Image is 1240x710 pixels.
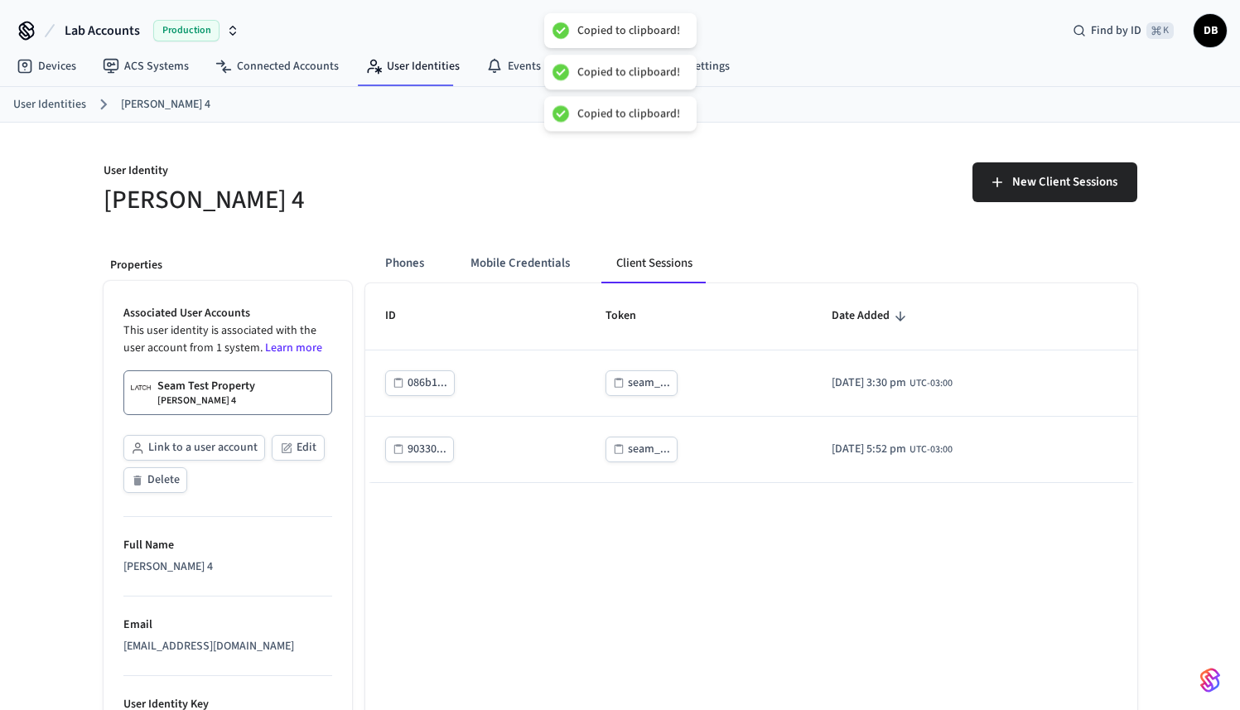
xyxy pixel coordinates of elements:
[1195,16,1225,46] span: DB
[89,51,202,81] a: ACS Systems
[457,244,583,283] button: Mobile Credentials
[265,340,322,356] a: Learn more
[123,370,332,415] a: Seam Test Property[PERSON_NAME] 4
[385,437,454,462] button: 90330...
[832,374,906,392] span: [DATE] 3:30 pm
[909,442,953,457] span: UTC-03:00
[606,303,658,329] span: Token
[131,378,151,398] img: Latch Building Logo
[408,439,446,460] div: 90330...
[554,51,654,81] a: Developer
[654,51,743,81] a: Settings
[365,283,1137,482] table: sticky table
[1200,667,1220,693] img: SeamLogoGradient.69752ec5.svg
[1091,22,1141,39] span: Find by ID
[153,20,220,41] span: Production
[157,394,236,408] p: [PERSON_NAME] 4
[202,51,352,81] a: Connected Accounts
[123,435,265,461] button: Link to a user account
[628,439,670,460] div: seam_...
[909,376,953,391] span: UTC-03:00
[1012,171,1117,193] span: New Client Sessions
[272,435,325,461] button: Edit
[1059,16,1187,46] div: Find by ID⌘ K
[603,244,706,283] button: Client Sessions
[123,467,187,493] button: Delete
[123,558,332,576] div: [PERSON_NAME] 4
[606,370,678,396] button: seam_...
[832,303,911,329] span: Date Added
[157,378,255,394] p: Seam Test Property
[123,537,332,554] p: Full Name
[408,373,447,394] div: 086b1...
[832,374,953,392] div: America/Fortaleza
[832,441,906,458] span: [DATE] 5:52 pm
[1146,22,1174,39] span: ⌘ K
[832,441,953,458] div: America/Fortaleza
[121,96,210,114] a: [PERSON_NAME] 4
[3,51,89,81] a: Devices
[352,51,473,81] a: User Identities
[123,638,332,655] div: [EMAIL_ADDRESS][DOMAIN_NAME]
[972,162,1137,202] button: New Client Sessions
[104,183,610,217] h5: [PERSON_NAME] 4
[372,244,437,283] button: Phones
[628,373,670,394] div: seam_...
[385,370,455,396] button: 086b1...
[123,616,332,634] p: Email
[385,303,417,329] span: ID
[577,65,680,80] div: Copied to clipboard!
[606,437,678,462] button: seam_...
[577,106,680,121] div: Copied to clipboard!
[473,51,554,81] a: Events
[123,322,332,357] p: This user identity is associated with the user account from 1 system.
[13,96,86,114] a: User Identities
[1194,14,1227,47] button: DB
[123,305,332,322] p: Associated User Accounts
[577,23,680,38] div: Copied to clipboard!
[65,21,140,41] span: Lab Accounts
[110,257,345,274] p: Properties
[104,162,610,183] p: User Identity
